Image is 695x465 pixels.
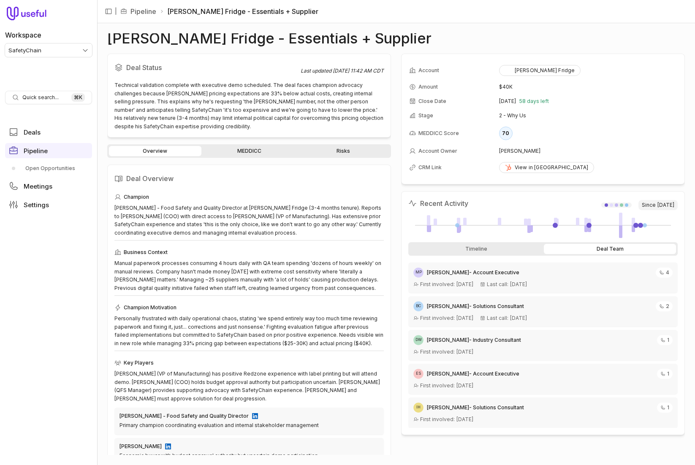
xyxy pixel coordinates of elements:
[114,204,384,237] div: [PERSON_NAME] - Food Safety and Quality Director at [PERSON_NAME] Fridge (3-4 months tenure). Rep...
[119,451,379,460] div: Economic buyer with budget approval authority but uncertain demo participation
[667,370,669,377] span: 1
[666,303,669,310] span: 2
[418,98,446,105] span: Close Date
[416,303,421,308] text: BC
[301,68,384,74] div: Last updated
[130,6,156,16] a: Pipeline
[510,315,527,322] time: [DATE]
[456,416,473,423] time: [DATE]
[24,183,52,189] span: Meetings
[24,148,48,154] span: Pipeline
[499,65,581,76] button: [PERSON_NAME] Fridge
[114,358,384,368] div: Key Players
[5,197,92,212] a: Settings
[115,6,117,16] span: |
[487,281,508,288] span: Last call:
[416,405,421,409] text: IH
[499,144,677,158] td: [PERSON_NAME]
[5,30,41,40] label: Workspace
[424,303,524,310] a: [PERSON_NAME] - Solutions Consultant
[420,349,455,355] span: First involved:
[22,94,59,101] span: Quick search...
[424,370,519,377] a: [PERSON_NAME] - Account Executive
[505,164,589,171] div: View in [GEOGRAPHIC_DATA]
[544,244,676,254] div: Deal Team
[5,162,92,175] div: Pipeline submenu
[456,315,473,322] time: [DATE]
[487,315,508,322] span: Last call:
[499,80,677,94] td: $40K
[424,404,524,411] a: [PERSON_NAME] - Solutions Consultant
[333,68,384,74] time: [DATE] 11:42 AM CDT
[420,315,455,322] span: First involved:
[297,146,389,156] a: Risks
[408,198,468,208] h2: Recent Activity
[114,81,384,130] div: Technical validation complete with executive demo scheduled. The deal faces champion advocacy cha...
[519,98,549,105] span: 58 days left
[5,162,92,175] a: Open Opportunities
[418,148,457,154] span: Account Owner
[415,270,422,274] text: MP
[71,93,85,102] kbd: ⌘ K
[114,259,384,292] div: Manual paperwork processes consuming 4 hours daily with QA team spending 'dozens of hours weekly'...
[666,269,669,276] span: 4
[657,202,674,208] time: [DATE]
[505,67,575,74] div: [PERSON_NAME] Fridge
[102,5,115,18] button: Collapse sidebar
[510,281,527,288] time: [DATE]
[160,6,318,16] li: [PERSON_NAME] Fridge - Essentials + Supplier
[114,192,384,202] div: Champion
[114,61,301,74] h2: Deal Status
[420,382,455,389] span: First involved:
[119,413,249,419] div: [PERSON_NAME] - Food Safety and Quality Director
[114,172,384,185] h2: Deal Overview
[418,84,438,90] span: Amount
[418,164,442,171] span: CRM Link
[114,303,384,313] div: Champion Motivation
[415,337,422,342] text: DW
[119,421,379,430] div: Primary champion coordinating evaluation and internal stakeholder management
[24,202,49,208] span: Settings
[5,143,92,158] a: Pipeline
[24,129,41,135] span: Deals
[456,281,473,288] time: [DATE]
[5,124,92,140] a: Deals
[499,162,594,173] a: View in [GEOGRAPHIC_DATA]
[418,112,433,119] span: Stage
[203,146,296,156] a: MEDDICC
[667,337,669,343] span: 1
[424,269,519,276] a: [PERSON_NAME] - Account Executive
[420,416,455,423] span: First involved:
[252,413,258,419] img: LinkedIn
[420,281,455,288] span: First involved:
[667,404,669,411] span: 1
[418,130,459,137] span: MEDDICC Score
[119,443,162,450] div: [PERSON_NAME]
[107,33,432,43] h1: [PERSON_NAME] Fridge - Essentials + Supplier
[638,200,678,210] span: Since
[109,146,201,156] a: Overview
[5,178,92,194] a: Meetings
[499,98,516,105] time: [DATE]
[499,127,513,140] div: 70
[424,337,521,343] a: [PERSON_NAME] - Industry Consultant
[114,314,384,347] div: Personally frustrated with daily operational chaos, stating 'we spend entirely way too much time ...
[114,370,384,403] div: [PERSON_NAME] (VP of Manufacturing) has positive Redzone experience with label printing but will ...
[416,371,421,376] text: ES
[114,247,384,257] div: Business Context
[456,382,473,389] time: [DATE]
[456,349,473,355] time: [DATE]
[418,67,439,74] span: Account
[165,443,171,449] img: LinkedIn
[410,244,542,254] div: Timeline
[499,109,677,122] td: 2 - Why Us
